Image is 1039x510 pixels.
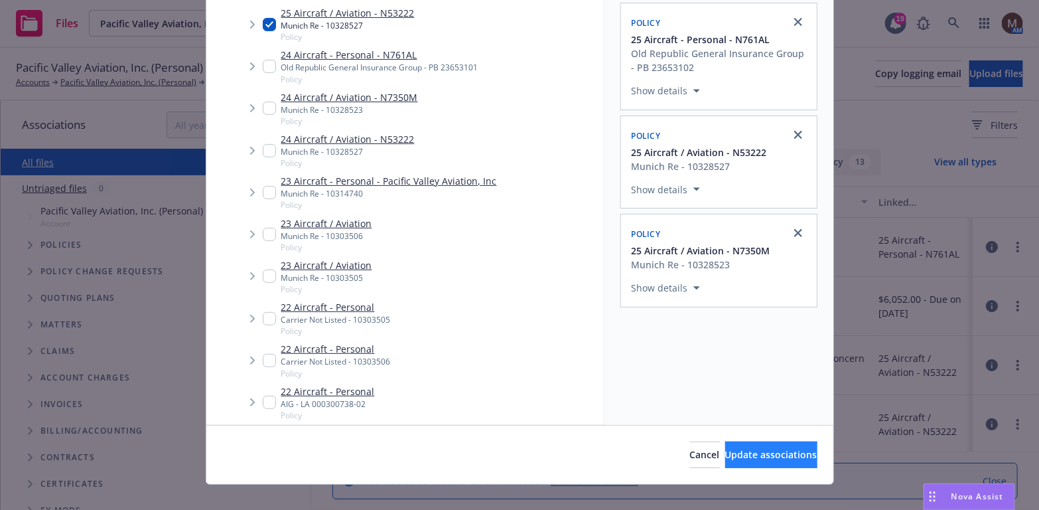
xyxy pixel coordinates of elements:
[281,20,415,31] div: Munich Re - 10328527
[281,104,418,116] div: Munich Re - 10328523
[690,448,720,461] span: Cancel
[924,484,941,509] div: Drag to move
[281,314,391,325] div: Carrier Not Listed - 10303505
[281,284,372,295] span: Policy
[281,368,391,379] span: Policy
[281,398,375,410] div: AIG - LA 000300738-02
[281,384,375,398] a: 22 Aircraft - Personal
[281,272,372,284] div: Munich Re - 10303505
[281,174,497,188] a: 23 Aircraft - Personal - Pacific Valley Aviation, Inc
[281,230,372,242] div: Munich Re - 10303506
[281,116,418,127] span: Policy
[281,258,372,272] a: 23 Aircraft / Aviation
[725,448,817,461] span: Update associations
[632,46,809,74] div: Old Republic General Insurance Group - PB 23653102
[281,48,478,62] a: 24 Aircraft - Personal - N761AL
[632,228,661,240] span: Policy
[790,127,806,143] a: close
[790,225,806,241] a: close
[281,157,415,169] span: Policy
[951,491,1004,502] span: Nova Assist
[281,62,478,73] div: Old Republic General Insurance Group - PB 23653101
[632,244,770,258] button: 25 Aircraft / Aviation - N7350M
[281,242,372,253] span: Policy
[790,14,806,30] a: close
[281,31,415,42] span: Policy
[281,342,391,356] a: 22 Aircraft - Personal
[924,483,1015,510] button: Nova Assist
[632,17,661,29] span: Policy
[632,130,661,141] span: Policy
[626,280,705,296] button: Show details
[281,74,478,85] span: Policy
[281,188,497,199] div: Munich Re - 10314740
[281,410,375,421] span: Policy
[281,6,415,20] a: 25 Aircraft / Aviation - N53222
[632,33,809,46] button: 25 Aircraft - Personal - N761AL
[281,325,391,337] span: Policy
[626,181,705,197] button: Show details
[632,33,770,46] span: 25 Aircraft - Personal - N761AL
[690,442,720,468] button: Cancel
[281,300,391,314] a: 22 Aircraft - Personal
[725,442,817,468] button: Update associations
[281,356,391,367] div: Carrier Not Listed - 10303506
[632,159,767,173] div: Munich Re - 10328527
[281,146,415,157] div: Munich Re - 10328527
[281,90,418,104] a: 24 Aircraft / Aviation - N7350M
[281,132,415,146] a: 24 Aircraft / Aviation - N53222
[626,83,705,99] button: Show details
[632,258,770,272] div: Munich Re - 10328523
[281,199,497,211] span: Policy
[632,145,767,159] button: 25 Aircraft / Aviation - N53222
[281,216,372,230] a: 23 Aircraft / Aviation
